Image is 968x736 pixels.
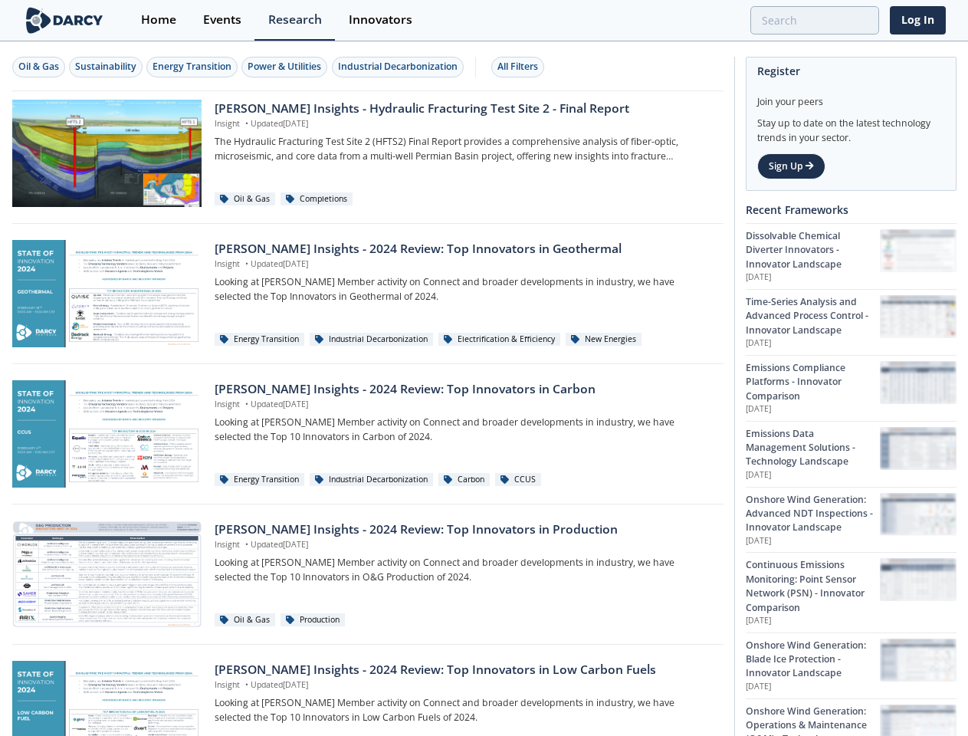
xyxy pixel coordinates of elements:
span: • [242,399,251,409]
div: Energy Transition [153,60,231,74]
div: Sustainability [75,60,136,74]
a: Darcy Insights - 2024 Review: Top Innovators in Geothermal preview [PERSON_NAME] Insights - 2024 ... [12,240,724,347]
div: New Energies [566,333,642,347]
a: Sign Up [757,153,825,179]
div: Time-Series Analysis and Advanced Process Control - Innovator Landscape [746,295,880,337]
div: Carbon [438,473,490,487]
a: Dissolvable Chemical Diverter Innovators - Innovator Landscape [DATE] Dissolvable Chemical Divert... [746,223,957,289]
a: Darcy Insights - 2024 Review: Top Innovators in Carbon preview [PERSON_NAME] Insights - 2024 Revi... [12,380,724,488]
button: Industrial Decarbonization [332,57,464,77]
div: Energy Transition [215,473,304,487]
p: [DATE] [746,469,880,481]
p: Looking at [PERSON_NAME] Member activity on Connect and broader developments in industry, we have... [215,556,712,584]
input: Advanced Search [750,6,879,34]
a: Darcy Insights - Hydraulic Fracturing Test Site 2 - Final Report preview [PERSON_NAME] Insights -... [12,100,724,207]
div: Recent Frameworks [746,196,957,223]
div: Oil & Gas [215,192,275,206]
button: Power & Utilities [241,57,327,77]
p: Looking at [PERSON_NAME] Member activity on Connect and broader developments in industry, we have... [215,696,712,724]
p: The Hydraulic Fracturing Test Site 2 (HFTS2) Final Report provides a comprehensive analysis of fi... [215,135,712,163]
div: CCUS [495,473,541,487]
span: • [242,679,251,690]
span: • [242,539,251,550]
div: [PERSON_NAME] Insights - Hydraulic Fracturing Test Site 2 - Final Report [215,100,712,118]
div: Research [268,14,322,26]
a: Emissions Data Management Solutions - Technology Landscape [DATE] Emissions Data Management Solut... [746,421,957,487]
div: [PERSON_NAME] Insights - 2024 Review: Top Innovators in Geothermal [215,240,712,258]
div: Onshore Wind Generation: Blade Ice Protection - Innovator Landscape [746,639,880,681]
a: Onshore Wind Generation: Blade Ice Protection - Innovator Landscape [DATE] Onshore Wind Generatio... [746,632,957,698]
p: Insight Updated [DATE] [215,539,712,551]
div: Oil & Gas [18,60,59,74]
p: [DATE] [746,535,880,547]
p: Insight Updated [DATE] [215,258,712,271]
div: Industrial Decarbonization [310,333,433,347]
div: Continuous Emissions Monitoring: Point Sensor Network (PSN) - Innovator Comparison [746,558,880,615]
p: [DATE] [746,271,880,284]
div: Dissolvable Chemical Diverter Innovators - Innovator Landscape [746,229,880,271]
button: Oil & Gas [12,57,65,77]
div: Electrification & Efficiency [438,333,560,347]
span: • [242,258,251,269]
div: All Filters [497,60,538,74]
div: Industrial Decarbonization [338,60,458,74]
a: Emissions Compliance Platforms - Innovator Comparison [DATE] Emissions Compliance Platforms - Inn... [746,355,957,421]
div: Register [757,58,945,84]
p: Looking at [PERSON_NAME] Member activity on Connect and broader developments in industry, we have... [215,275,712,304]
div: Industrial Decarbonization [310,473,433,487]
div: [PERSON_NAME] Insights - 2024 Review: Top Innovators in Production [215,521,712,539]
div: Emissions Compliance Platforms - Innovator Comparison [746,361,880,403]
div: Oil & Gas [215,613,275,627]
div: Emissions Data Management Solutions - Technology Landscape [746,427,880,469]
div: Power & Utilities [248,60,321,74]
a: Time-Series Analysis and Advanced Process Control - Innovator Landscape [DATE] Time-Series Analys... [746,289,957,355]
button: Sustainability [69,57,143,77]
div: Energy Transition [215,333,304,347]
button: Energy Transition [146,57,238,77]
div: Home [141,14,176,26]
p: Insight Updated [DATE] [215,118,712,130]
div: Join your peers [757,84,945,109]
div: Production [281,613,345,627]
div: [PERSON_NAME] Insights - 2024 Review: Top Innovators in Carbon [215,380,712,399]
a: Continuous Emissions Monitoring: Point Sensor Network (PSN) - Innovator Comparison [DATE] Continu... [746,552,957,632]
p: [DATE] [746,615,880,627]
button: All Filters [491,57,544,77]
p: Insight Updated [DATE] [215,679,712,692]
span: • [242,118,251,129]
div: Events [203,14,241,26]
p: Looking at [PERSON_NAME] Member activity on Connect and broader developments in industry, we have... [215,416,712,444]
p: [DATE] [746,681,880,693]
div: Stay up to date on the latest technology trends in your sector. [757,109,945,145]
a: Darcy Insights - 2024 Review: Top Innovators in Production preview [PERSON_NAME] Insights - 2024 ... [12,521,724,628]
div: Onshore Wind Generation: Advanced NDT Inspections - Innovator Landscape [746,493,880,535]
p: [DATE] [746,337,880,350]
a: Log In [890,6,946,34]
img: logo-wide.svg [23,7,107,34]
p: [DATE] [746,403,880,416]
a: Onshore Wind Generation: Advanced NDT Inspections - Innovator Landscape [DATE] Onshore Wind Gener... [746,487,957,553]
div: Completions [281,192,353,206]
div: [PERSON_NAME] Insights - 2024 Review: Top Innovators in Low Carbon Fuels [215,661,712,679]
div: Innovators [349,14,412,26]
p: Insight Updated [DATE] [215,399,712,411]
